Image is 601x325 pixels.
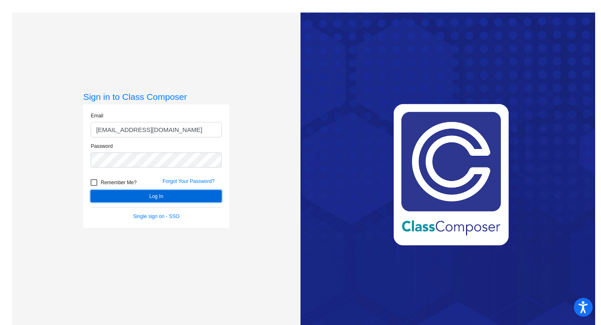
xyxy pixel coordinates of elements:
span: Remember Me? [101,178,136,188]
a: Single sign on - SSO [133,213,179,219]
label: Password [91,142,113,150]
label: Email [91,112,103,119]
button: Log In [91,190,222,202]
h3: Sign in to Class Composer [83,91,229,102]
a: Forgot Your Password? [162,178,215,184]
